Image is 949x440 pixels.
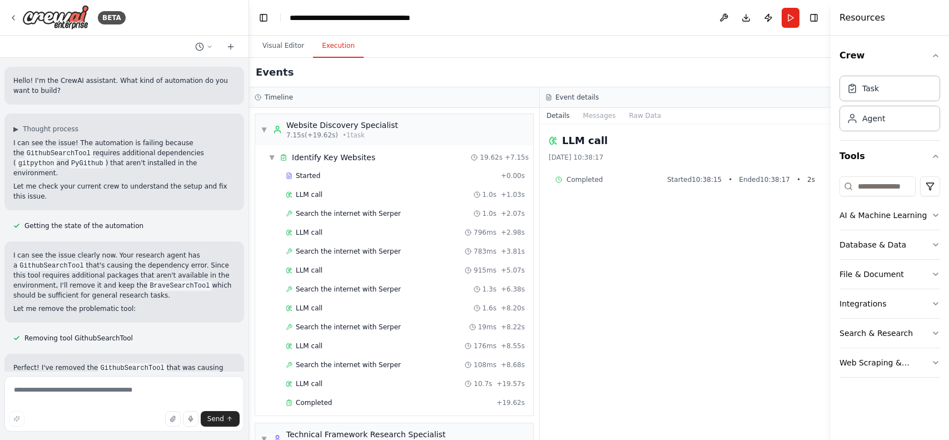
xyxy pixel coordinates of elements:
[296,360,401,369] span: Search the internet with Serper
[296,342,322,350] span: LLM call
[269,153,275,162] span: ▼
[313,34,364,58] button: Execution
[9,411,24,427] button: Improve this prompt
[261,125,267,134] span: ▼
[13,125,78,134] button: ▶Thought process
[501,190,525,199] span: + 1.03s
[296,379,322,388] span: LLM call
[201,411,240,427] button: Send
[256,65,294,80] h2: Events
[501,171,525,180] span: + 0.00s
[839,328,913,339] div: Search & Research
[207,414,224,423] span: Send
[17,261,86,271] code: GithubSearchTool
[296,228,322,237] span: LLM call
[265,93,293,102] h3: Timeline
[296,266,322,275] span: LLM call
[839,348,940,377] button: Web Scraping & Browsing
[483,304,496,313] span: 1.6s
[501,342,525,350] span: + 8.55s
[296,247,401,256] span: Search the internet with Serper
[478,323,496,332] span: 19ms
[147,281,212,291] code: BraveSearchTool
[474,342,496,350] span: 176ms
[183,411,198,427] button: Click to speak your automation idea
[256,10,271,26] button: Hide left sidebar
[501,247,525,256] span: + 3.81s
[540,108,577,123] button: Details
[342,131,365,140] span: • 1 task
[286,120,398,131] div: Website Discovery Specialist
[577,108,623,123] button: Messages
[839,201,940,230] button: AI & Machine Learning
[505,153,529,162] span: + 7.15s
[839,230,940,259] button: Database & Data
[296,171,320,180] span: Started
[839,71,940,140] div: Crew
[501,285,525,294] span: + 6.38s
[839,289,940,318] button: Integrations
[839,298,886,309] div: Integrations
[16,159,57,169] code: gitpython
[501,266,525,275] span: + 5.07s
[839,40,940,71] button: Crew
[296,323,401,332] span: Search the internet with Serper
[806,10,822,26] button: Hide right sidebar
[483,190,496,199] span: 1.0s
[13,181,235,201] p: Let me check your current crew to understand the setup and fix this issue.
[296,190,322,199] span: LLM call
[839,210,927,221] div: AI & Machine Learning
[839,141,940,172] button: Tools
[839,11,885,24] h4: Resources
[13,304,235,314] p: Let me remove the problematic tool:
[483,209,496,218] span: 1.0s
[549,153,822,162] div: [DATE] 10:38:17
[839,319,940,348] button: Search & Research
[23,125,78,134] span: Thought process
[98,11,126,24] div: BETA
[24,221,143,230] span: Getting the state of the automation
[667,175,722,184] span: Started 10:38:15
[254,34,313,58] button: Visual Editor
[496,398,525,407] span: + 19.62s
[480,153,503,162] span: 19.62s
[839,239,906,250] div: Database & Data
[501,360,525,369] span: + 8.68s
[501,228,525,237] span: + 2.98s
[13,76,235,96] p: Hello! I'm the CrewAI assistant. What kind of automation do you want to build?
[286,131,338,140] span: 7.15s (+19.62s)
[496,379,525,388] span: + 19.57s
[24,149,93,159] code: GithubSearchTool
[474,360,496,369] span: 108ms
[739,175,790,184] span: Ended 10:38:17
[501,323,525,332] span: + 8.22s
[290,12,410,23] nav: breadcrumb
[474,228,496,237] span: 796ms
[474,247,496,256] span: 783ms
[567,175,603,184] span: Completed
[862,113,885,124] div: Agent
[13,138,235,178] p: I can see the issue! The automation is failing because the requires additional dependencies ( and...
[296,209,401,218] span: Search the internet with Serper
[222,40,240,53] button: Start a new chat
[555,93,599,102] h3: Event details
[22,5,89,30] img: Logo
[501,304,525,313] span: + 8.20s
[292,152,375,163] span: Identify Key Websites
[474,379,492,388] span: 10.7s
[839,269,904,280] div: File & Document
[296,285,401,294] span: Search the internet with Serper
[797,175,801,184] span: •
[622,108,668,123] button: Raw Data
[165,411,181,427] button: Upload files
[839,172,940,387] div: Tools
[191,40,217,53] button: Switch to previous chat
[839,260,940,289] button: File & Document
[728,175,732,184] span: •
[69,159,106,169] code: PyGithub
[13,363,235,403] p: Perfect! I've removed the that was causing the dependency issue. Your research agent now only use...
[98,363,167,373] code: GithubSearchTool
[296,304,322,313] span: LLM call
[474,266,496,275] span: 915ms
[862,83,879,94] div: Task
